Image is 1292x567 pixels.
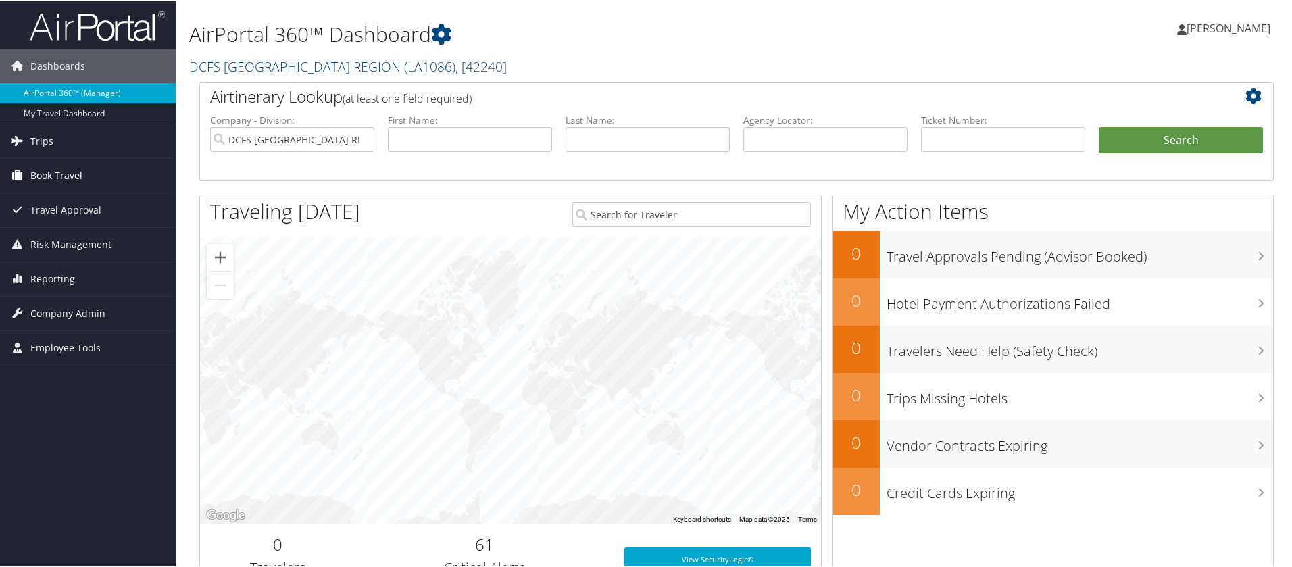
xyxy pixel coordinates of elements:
[30,330,101,364] span: Employee Tools
[887,334,1273,360] h3: Travelers Need Help (Safety Check)
[1177,7,1284,47] a: [PERSON_NAME]
[455,56,507,74] span: , [ 42240 ]
[833,277,1273,324] a: 0Hotel Payment Authorizations Failed
[833,196,1273,224] h1: My Action Items
[833,324,1273,372] a: 0Travelers Need Help (Safety Check)
[30,9,165,41] img: airportal-logo.png
[833,430,880,453] h2: 0
[743,112,908,126] label: Agency Locator:
[921,112,1085,126] label: Ticket Number:
[30,48,85,82] span: Dashboards
[833,419,1273,466] a: 0Vendor Contracts Expiring
[404,56,455,74] span: ( LA1086 )
[210,532,345,555] h2: 0
[203,506,248,523] a: Open this area in Google Maps (opens a new window)
[30,295,105,329] span: Company Admin
[210,84,1174,107] h2: Airtinerary Lookup
[887,239,1273,265] h3: Travel Approvals Pending (Advisor Booked)
[887,476,1273,501] h3: Credit Cards Expiring
[388,112,552,126] label: First Name:
[189,56,507,74] a: DCFS [GEOGRAPHIC_DATA] REGION
[739,514,790,522] span: Map data ©2025
[833,372,1273,419] a: 0Trips Missing Hotels
[30,226,111,260] span: Risk Management
[1099,126,1263,153] button: Search
[833,230,1273,277] a: 0Travel Approvals Pending (Advisor Booked)
[30,192,101,226] span: Travel Approval
[207,270,234,297] button: Zoom out
[566,112,730,126] label: Last Name:
[203,506,248,523] img: Google
[189,19,919,47] h1: AirPortal 360™ Dashboard
[366,532,604,555] h2: 61
[833,288,880,311] h2: 0
[207,243,234,270] button: Zoom in
[833,241,880,264] h2: 0
[343,90,472,105] span: (at least one field required)
[887,287,1273,312] h3: Hotel Payment Authorizations Failed
[30,123,53,157] span: Trips
[887,381,1273,407] h3: Trips Missing Hotels
[833,383,880,405] h2: 0
[833,335,880,358] h2: 0
[30,157,82,191] span: Book Travel
[210,112,374,126] label: Company - Division:
[798,514,817,522] a: Terms (opens in new tab)
[1187,20,1270,34] span: [PERSON_NAME]
[572,201,811,226] input: Search for Traveler
[30,261,75,295] span: Reporting
[887,428,1273,454] h3: Vendor Contracts Expiring
[673,514,731,523] button: Keyboard shortcuts
[210,196,360,224] h1: Traveling [DATE]
[833,466,1273,514] a: 0Credit Cards Expiring
[833,477,880,500] h2: 0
